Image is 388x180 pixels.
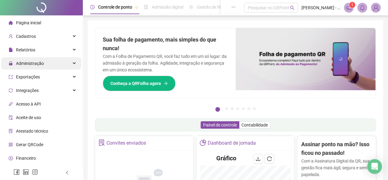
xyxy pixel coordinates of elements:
span: sun [189,5,193,9]
span: Aceite de uso [16,115,41,120]
span: export [9,75,13,79]
div: Open Intercom Messenger [367,159,382,174]
span: arrow-right [163,81,168,86]
span: Gestão de férias [197,5,228,10]
span: Atestado técnico [16,129,48,134]
span: lock [9,61,13,66]
p: Com a Assinatura Digital da QR, sua gestão fica mais ágil, segura e sem papelada. [301,158,372,178]
button: 1 [215,107,220,112]
span: file [9,48,13,52]
span: ellipsis [231,5,236,9]
img: banner%2F8d14a306-6205-4263-8e5b-06e9a85ad873.png [236,28,376,90]
span: Painel de controle [203,122,237,127]
span: user-add [9,34,13,38]
span: dollar [9,156,13,160]
span: 1 [351,3,353,7]
span: bell [359,5,365,10]
span: Integrações [16,88,39,93]
span: facebook [13,169,20,175]
span: search [290,6,294,10]
span: sync [9,88,13,93]
button: 7 [253,107,256,110]
span: pie-chart [200,139,206,146]
span: notification [346,5,352,10]
span: left [65,170,69,175]
p: Com a Folha de Pagamento QR, você faz tudo em um só lugar: da admissão à geração da folha. Agilid... [103,53,228,73]
img: 9523 [371,3,380,12]
span: Gerar QRCode [16,142,43,147]
h2: Sua folha de pagamento, mais simples do que nunca! [103,35,228,53]
button: 4 [236,107,239,110]
span: Acesso à API [16,102,41,106]
span: clock-circle [90,5,94,9]
span: download [255,156,260,161]
span: Contabilidade [241,122,268,127]
div: Convites enviados [106,138,146,148]
button: 3 [231,107,234,110]
span: Administração [16,61,44,66]
span: file-done [144,5,148,9]
span: linkedin [23,169,29,175]
span: Relatórios [16,47,35,52]
span: home [9,21,13,25]
span: solution [98,139,105,146]
span: Admissão digital [152,5,183,10]
span: Página inicial [16,20,41,25]
span: Conheça a QRFolha agora [110,80,161,87]
button: Conheça a QRFolha agora [103,76,175,91]
span: [PERSON_NAME] - AUTO POSTO NIVEA [302,4,340,11]
span: pushpin [135,6,138,9]
button: 5 [242,107,245,110]
span: reload [267,156,272,161]
span: Financeiro [16,156,36,161]
span: Controle de ponto [98,5,132,10]
span: Exportações [16,74,40,79]
span: api [9,102,13,106]
div: Dashboard de jornada [208,138,256,148]
span: qrcode [9,142,13,147]
span: solution [9,129,13,133]
span: instagram [32,169,38,175]
span: audit [9,115,13,120]
button: 2 [225,107,228,110]
span: Cadastros [16,34,36,39]
sup: 1 [349,2,355,8]
button: 6 [247,107,250,110]
h4: Gráfico [216,154,236,162]
h2: Assinar ponto na mão? Isso ficou no passado! [301,140,372,158]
